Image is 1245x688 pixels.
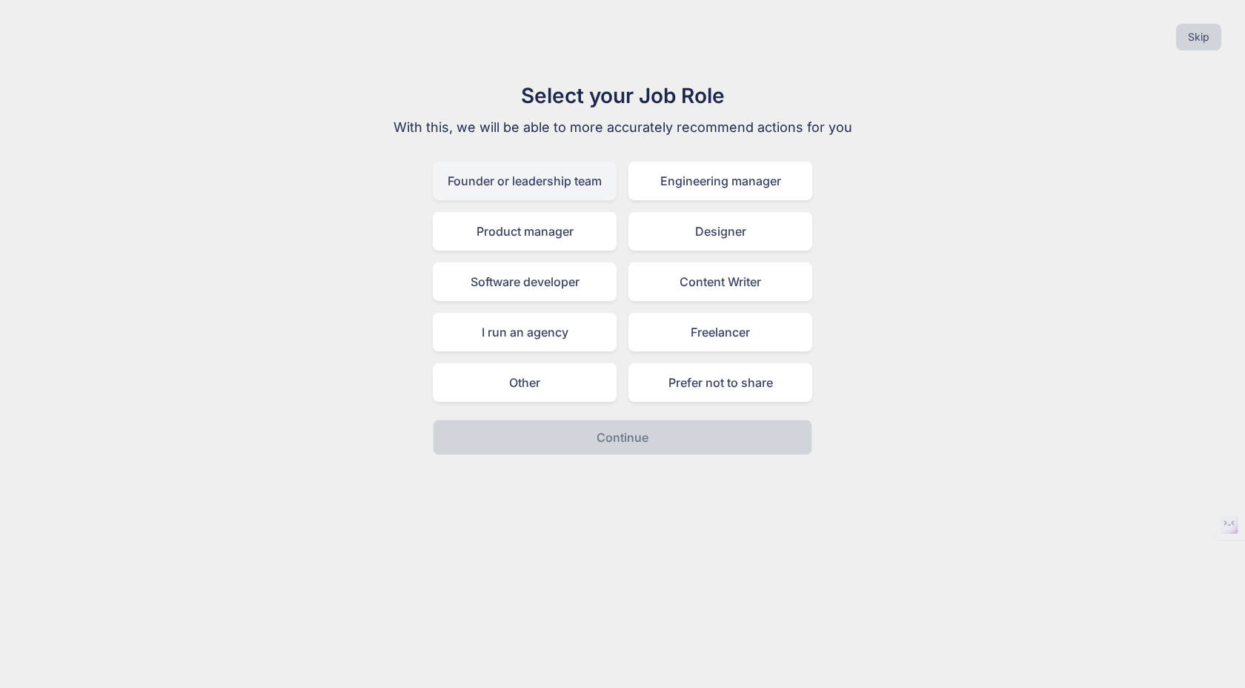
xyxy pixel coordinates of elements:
div: Designer [628,212,812,251]
div: Freelancer [628,313,812,351]
button: Continue [433,420,812,455]
h1: Select your Job Role [373,80,871,111]
div: Founder or leadership team [433,162,617,200]
p: Continue [597,429,648,446]
div: Content Writer [628,262,812,301]
div: Software developer [433,262,617,301]
div: Other [433,363,617,402]
div: I run an agency [433,313,617,351]
div: Prefer not to share [628,363,812,402]
div: Product manager [433,212,617,251]
p: With this, we will be able to more accurately recommend actions for you [373,117,871,138]
div: Engineering manager [628,162,812,200]
button: Skip [1176,24,1221,50]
